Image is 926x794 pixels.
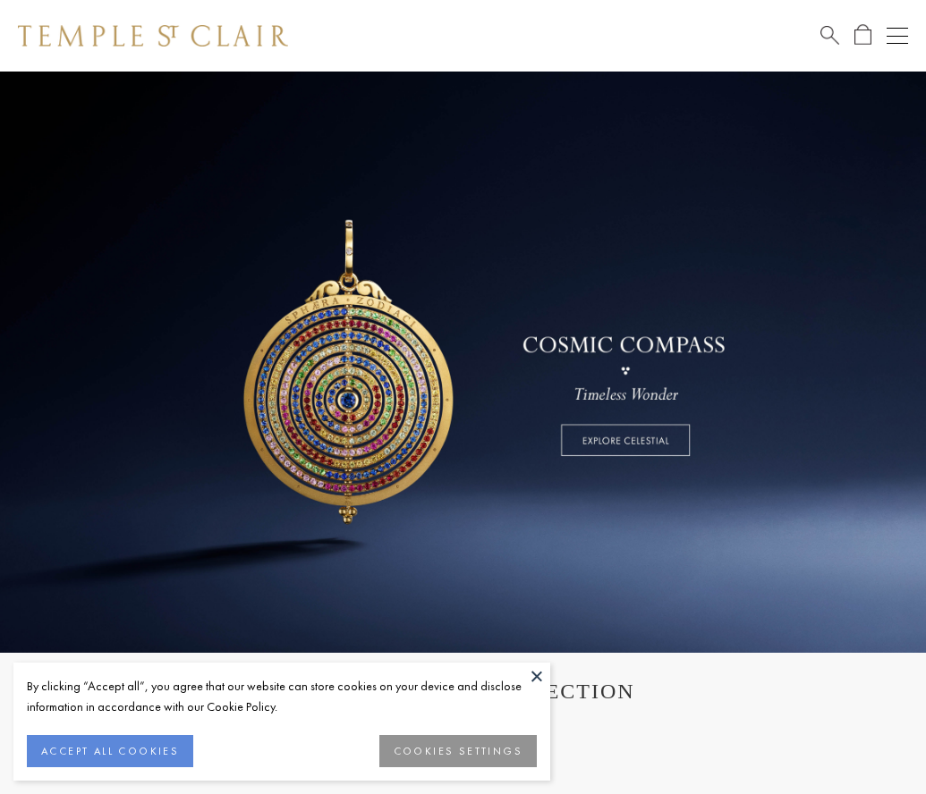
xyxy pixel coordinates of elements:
a: Search [820,24,839,46]
button: ACCEPT ALL COOKIES [27,735,193,767]
a: Open Shopping Bag [854,24,871,46]
button: Open navigation [887,25,908,46]
img: Temple St. Clair [18,25,288,46]
div: By clicking “Accept all”, you agree that our website can store cookies on your device and disclos... [27,676,537,717]
button: COOKIES SETTINGS [379,735,537,767]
